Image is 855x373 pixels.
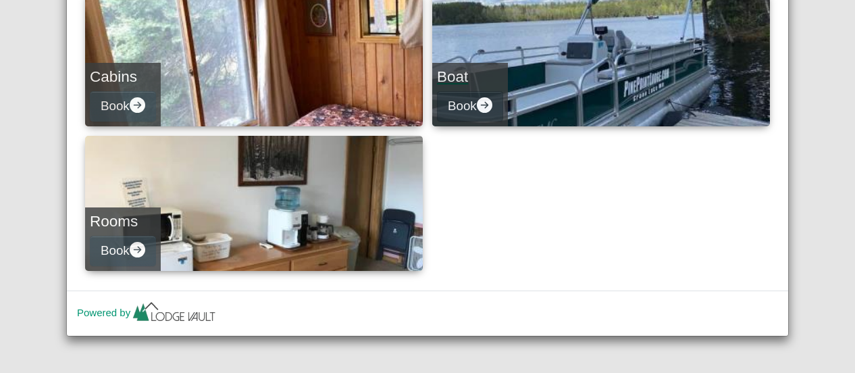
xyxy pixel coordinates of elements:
a: Powered by [77,307,218,318]
svg: arrow right circle fill [477,97,492,113]
h4: Cabins [90,68,156,86]
h4: Rooms [90,212,156,230]
h4: Boat [437,68,503,86]
button: Bookarrow right circle fill [90,91,156,122]
img: lv-small.ca335149.png [130,299,218,328]
button: Bookarrow right circle fill [437,91,503,122]
svg: arrow right circle fill [130,242,145,257]
svg: arrow right circle fill [130,97,145,113]
button: Bookarrow right circle fill [90,236,156,266]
